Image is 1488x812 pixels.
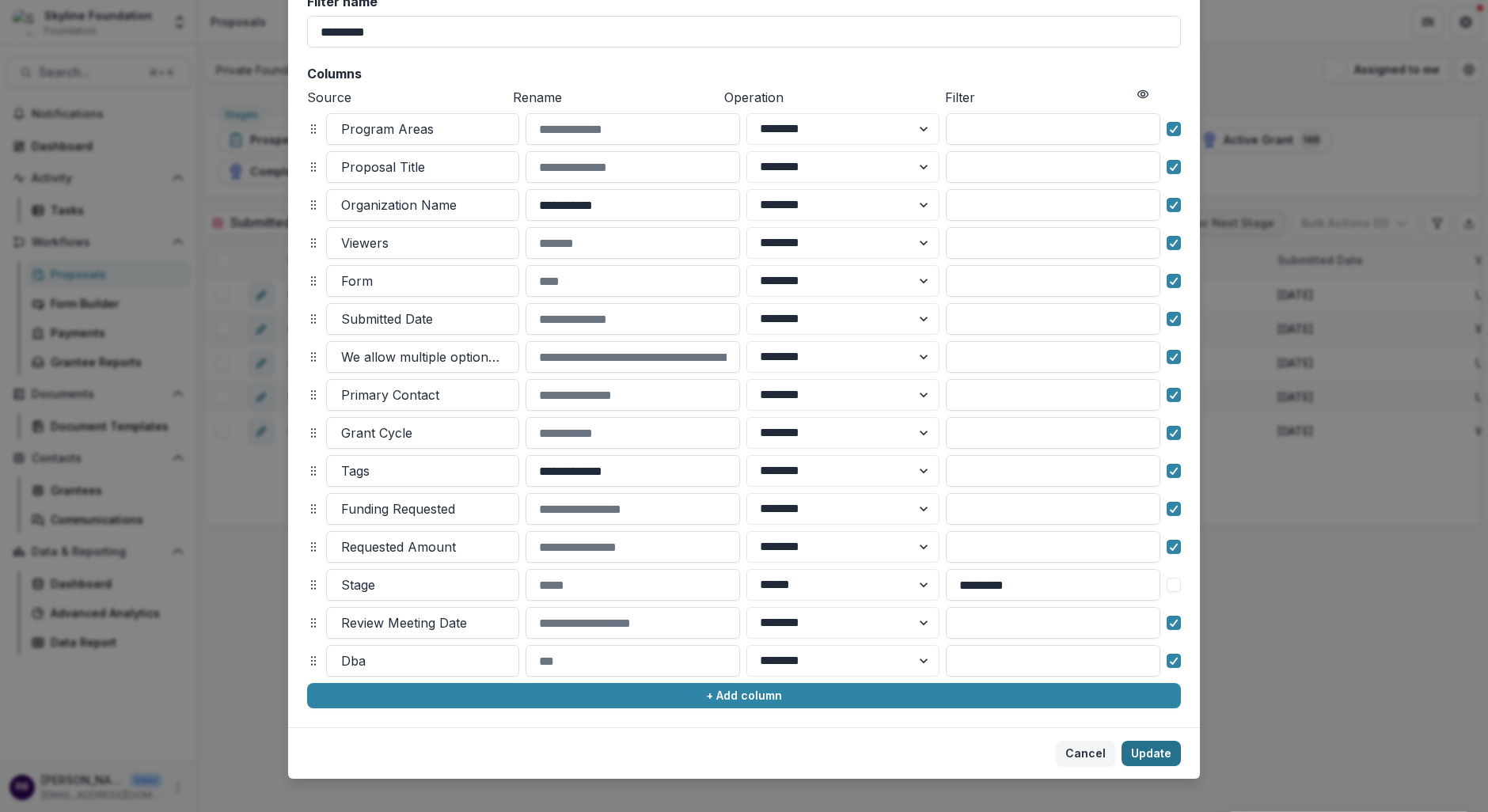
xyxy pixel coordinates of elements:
[945,88,1130,107] p: Filter
[307,88,507,107] p: Source
[307,683,1181,708] button: + Add column
[307,66,1181,82] h2: Columns
[1056,741,1115,766] button: Cancel
[1122,741,1181,766] button: Update
[513,88,717,107] p: Rename
[724,88,939,107] p: Operation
